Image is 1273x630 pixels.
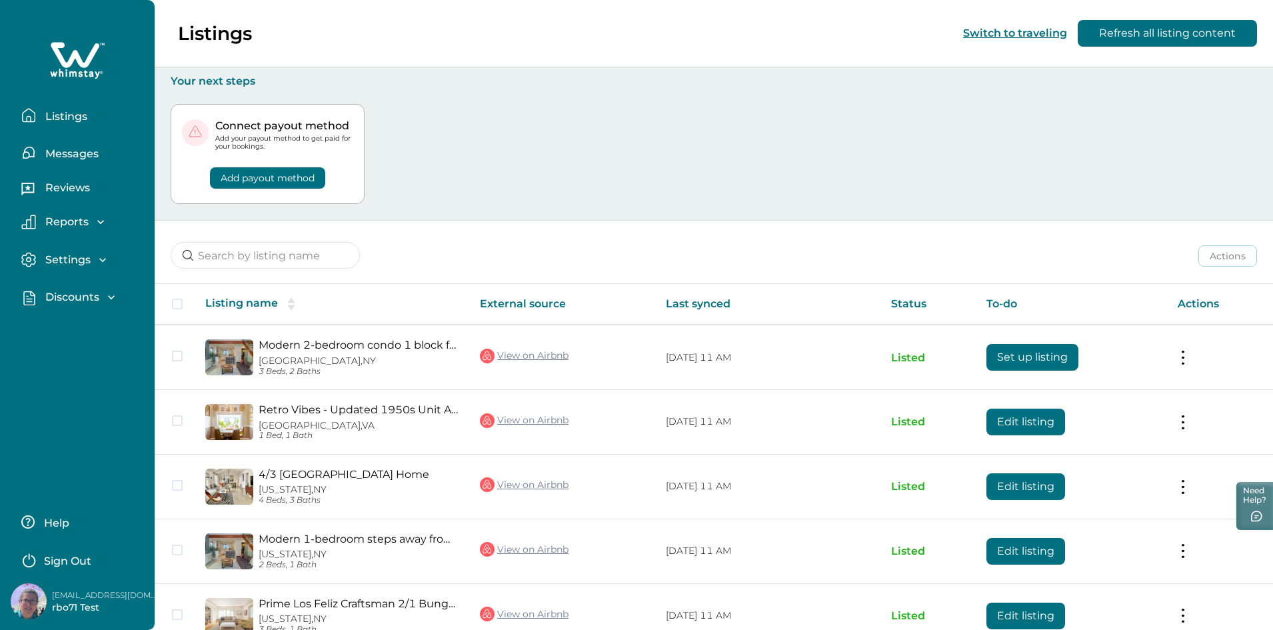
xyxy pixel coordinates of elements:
[666,545,870,558] p: [DATE] 11 AM
[259,613,459,625] p: [US_STATE], NY
[259,431,459,441] p: 1 Bed, 1 Bath
[469,284,655,325] th: External source
[666,415,870,429] p: [DATE] 11 AM
[1078,20,1257,47] button: Refresh all listing content
[976,284,1167,325] th: To-do
[210,167,325,189] button: Add payout method
[259,339,459,351] a: Modern 2-bedroom condo 1 block from [GEOGRAPHIC_DATA]
[666,480,870,493] p: [DATE] 11 AM
[986,473,1065,500] button: Edit listing
[259,420,459,431] p: [GEOGRAPHIC_DATA], VA
[259,533,459,545] a: Modern 1-bedroom steps away from the beach
[21,177,144,203] button: Reviews
[480,605,569,623] a: View on Airbnb
[21,290,144,305] button: Discounts
[259,560,459,570] p: 2 Beds, 1 Bath
[21,139,144,166] button: Messages
[986,344,1078,371] button: Set up listing
[963,27,1067,39] button: Switch to traveling
[40,517,69,530] p: Help
[480,347,569,365] a: View on Airbnb
[215,135,353,151] p: Add your payout method to get paid for your bookings.
[1198,245,1257,267] button: Actions
[891,545,966,558] p: Listed
[1167,284,1273,325] th: Actions
[52,589,159,602] p: [EMAIL_ADDRESS][DOMAIN_NAME]
[891,415,966,429] p: Listed
[278,297,305,311] button: sorting
[21,546,139,573] button: Sign Out
[259,597,459,610] a: Prime Los Feliz Craftsman 2/1 Bungalow Home.
[666,351,870,365] p: [DATE] 11 AM
[986,603,1065,629] button: Edit listing
[215,119,353,133] p: Connect payout method
[655,284,880,325] th: Last synced
[891,480,966,493] p: Listed
[205,533,253,569] img: propertyImage_Modern 1-bedroom steps away from the beach
[21,252,144,267] button: Settings
[52,601,159,615] p: rbo71 Test
[259,355,459,367] p: [GEOGRAPHIC_DATA], NY
[41,181,90,195] p: Reviews
[259,495,459,505] p: 4 Beds, 3 Baths
[41,215,89,229] p: Reports
[880,284,976,325] th: Status
[205,339,253,375] img: propertyImage_Modern 2-bedroom condo 1 block from Venice beach
[480,541,569,558] a: View on Airbnb
[21,509,139,535] button: Help
[178,22,252,45] p: Listings
[891,609,966,623] p: Listed
[259,403,459,416] a: Retro Vibes - Updated 1950s Unit A/C Parking
[891,351,966,365] p: Listed
[41,110,87,123] p: Listings
[480,476,569,493] a: View on Airbnb
[259,367,459,377] p: 3 Beds, 2 Baths
[171,242,360,269] input: Search by listing name
[205,469,253,505] img: propertyImage_4/3 West LA Modern Bungalow Home
[41,253,91,267] p: Settings
[11,583,47,619] img: Whimstay Host
[259,484,459,495] p: [US_STATE], NY
[205,404,253,440] img: propertyImage_Retro Vibes - Updated 1950s Unit A/C Parking
[259,549,459,560] p: [US_STATE], NY
[171,75,1257,88] p: Your next steps
[480,412,569,429] a: View on Airbnb
[259,468,459,481] a: 4/3 [GEOGRAPHIC_DATA] Home
[41,147,99,161] p: Messages
[195,284,469,325] th: Listing name
[21,215,144,229] button: Reports
[986,538,1065,565] button: Edit listing
[44,555,91,568] p: Sign Out
[666,609,870,623] p: [DATE] 11 AM
[986,409,1065,435] button: Edit listing
[41,291,99,304] p: Discounts
[21,102,144,129] button: Listings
